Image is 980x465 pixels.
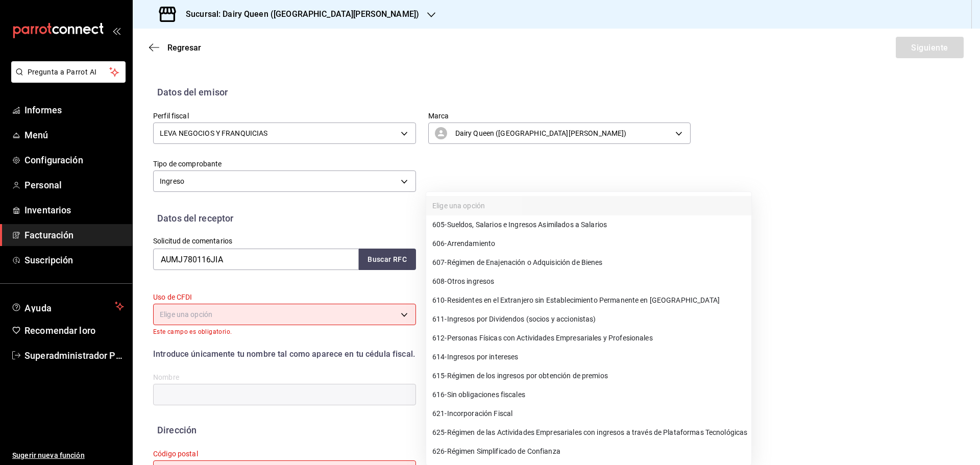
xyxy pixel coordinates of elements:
[447,409,513,418] font: Incorporación Fiscal
[447,239,496,248] font: Arrendamiento
[445,334,447,342] font: -
[445,447,447,455] font: -
[447,390,525,399] font: Sin obligaciones fiscales
[445,390,447,399] font: -
[432,315,445,323] font: 611
[432,353,445,361] font: 614
[447,372,608,380] font: Régimen de los ingresos por obtención de premios
[445,296,447,304] font: -
[445,353,447,361] font: -
[432,372,445,380] font: 615
[432,296,445,304] font: 610
[445,239,447,248] font: -
[447,221,607,229] font: Sueldos, Salarios e Ingresos Asimilados a Salarios
[432,447,445,455] font: 626
[432,409,445,418] font: 621
[432,428,445,436] font: 625
[445,315,447,323] font: -
[445,258,447,266] font: -
[445,277,447,285] font: -
[432,277,445,285] font: 608
[447,296,720,304] font: Residentes en el Extranjero sin Establecimiento Permanente en [GEOGRAPHIC_DATA]
[445,372,447,380] font: -
[447,258,603,266] font: Régimen de Enajenación o Adquisición de Bienes
[432,221,445,229] font: 605
[445,409,447,418] font: -
[447,428,748,436] font: Régimen de las Actividades Empresariales con ingresos a través de Plataformas Tecnológicas
[447,447,560,455] font: Régimen Simplificado de Confianza
[432,239,445,248] font: 606
[432,390,445,399] font: 616
[432,258,445,266] font: 607
[447,277,495,285] font: Otros ingresos
[447,315,596,323] font: Ingresos por Dividendos (socios y accionistas)
[445,428,447,436] font: -
[445,221,447,229] font: -
[432,334,445,342] font: 612
[447,353,519,361] font: Ingresos por intereses
[447,334,653,342] font: Personas Físicas con Actividades Empresariales y Profesionales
